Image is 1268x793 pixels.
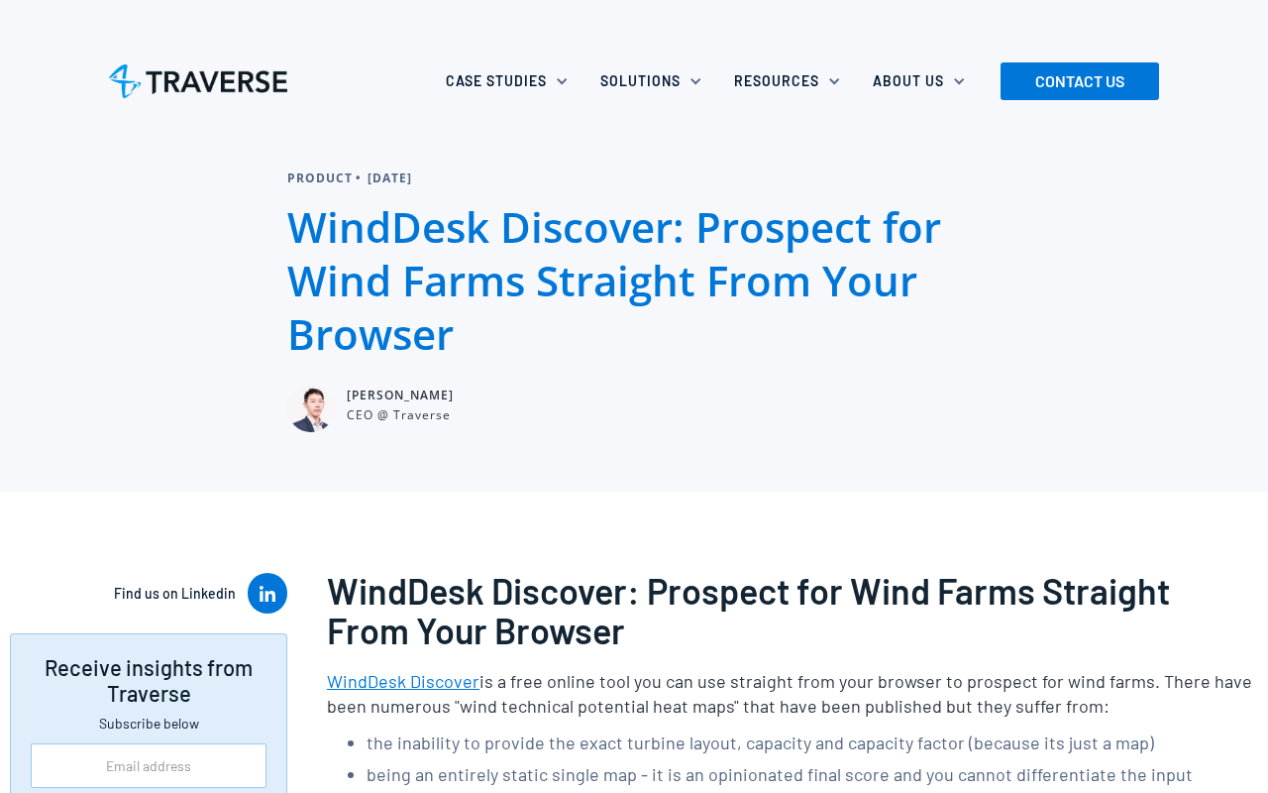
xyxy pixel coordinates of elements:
div: [PERSON_NAME] [347,385,454,406]
a: CONTACT US [1001,62,1159,100]
div: About Us [861,59,986,103]
p: is a free online tool you can use straight from your browser to prospect for wind farms. There ha... [327,669,1258,719]
h3: WindDesk Discover: Prospect for Wind Farms Straight From Your Browser [327,571,1258,649]
input: Email address [31,743,266,788]
div: Subscribe below [31,714,266,734]
div: Receive insights from Traverse [31,654,266,706]
div: CEO @ Traverse [347,406,454,424]
div: Solutions [600,71,681,91]
div: [DATE] [368,169,415,188]
h2: WindDesk Discover: Prospect for Wind Farms Straight From Your Browser [287,200,981,361]
div: Case Studies [446,71,547,91]
div: Product [287,169,356,188]
a: WindDesk Discover [327,670,479,692]
div: Case Studies [434,59,588,103]
div: Resources [722,59,861,103]
div: Resources [734,71,819,91]
div: About Us [873,71,944,91]
div: Solutions [588,59,722,103]
div: Find us on Linkedin [114,584,236,604]
div: • [356,169,368,188]
a: [PERSON_NAME]CEO @ Traverse [287,385,481,432]
li: the inability to provide the exact turbine layout, capacity and capacity factor (because its just... [367,730,1258,756]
